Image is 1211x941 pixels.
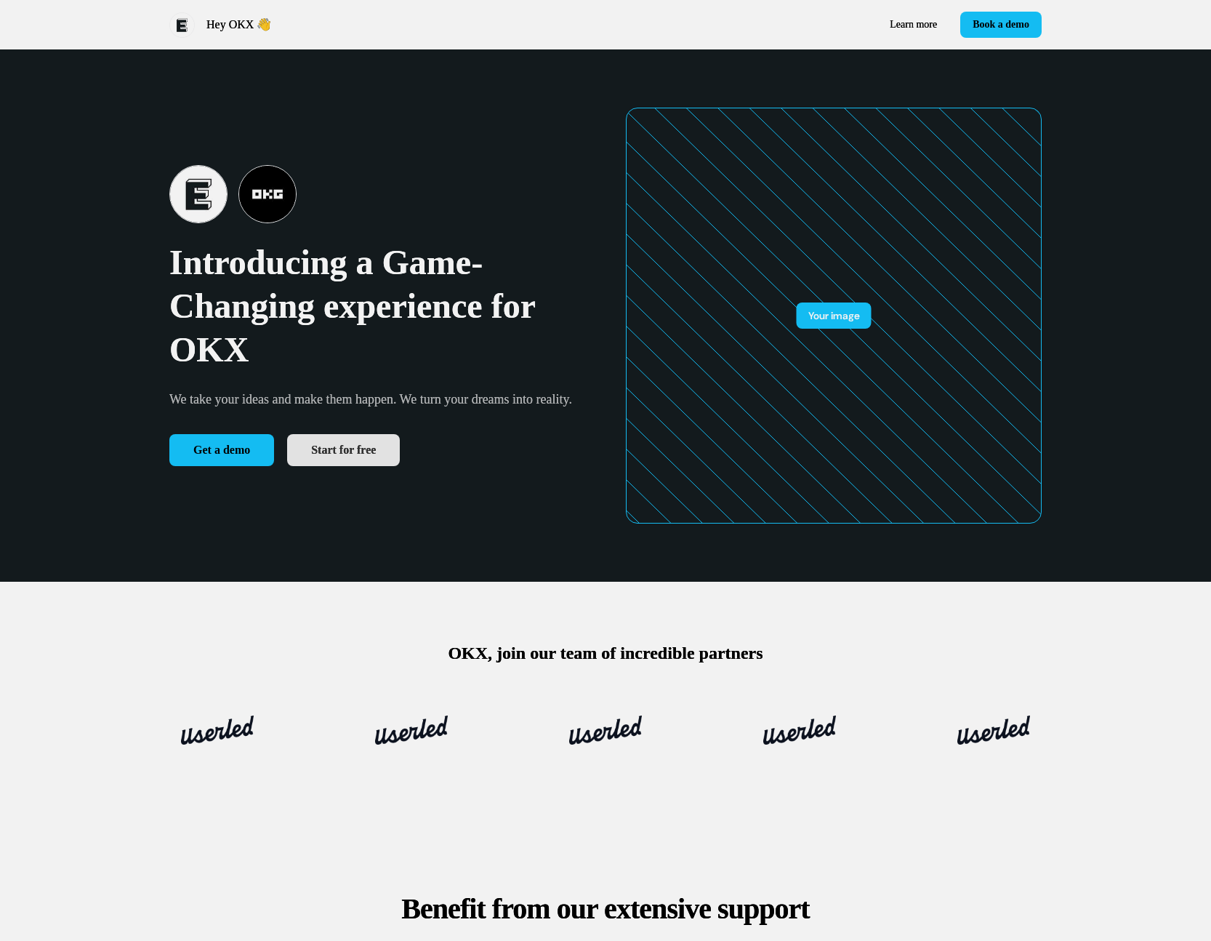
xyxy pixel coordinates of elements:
p: Hey OKX 👋 [206,16,271,33]
button: Book a demo [960,12,1042,38]
a: Learn more [878,12,949,38]
p: Introducing a Game-Changing experience for OKX [169,241,585,372]
button: Get a demo [169,434,274,466]
a: Start for free [287,434,400,466]
p: We take your ideas and make them happen. We turn your dreams into reality. [169,389,585,410]
p: OKX, join our team of incredible partners [448,640,763,666]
